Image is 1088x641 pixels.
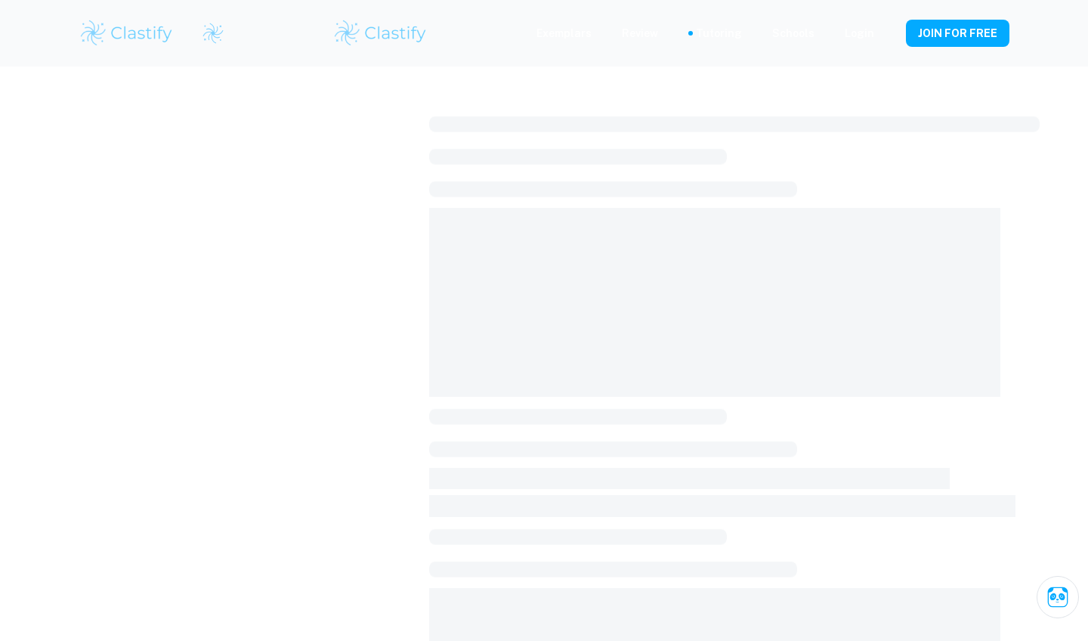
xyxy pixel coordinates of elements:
[886,29,894,37] button: Help and Feedback
[1037,576,1079,618] button: Ask Clai
[79,18,175,48] img: Clastify logo
[696,25,742,42] a: Tutoring
[536,25,592,42] p: Exemplars
[202,22,224,45] img: Clastify logo
[772,25,814,42] a: Schools
[332,18,428,48] img: Clastify logo
[906,20,1009,47] button: JOIN FOR FREE
[622,25,658,42] p: Review
[193,22,224,45] a: Clastify logo
[845,25,874,42] a: Login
